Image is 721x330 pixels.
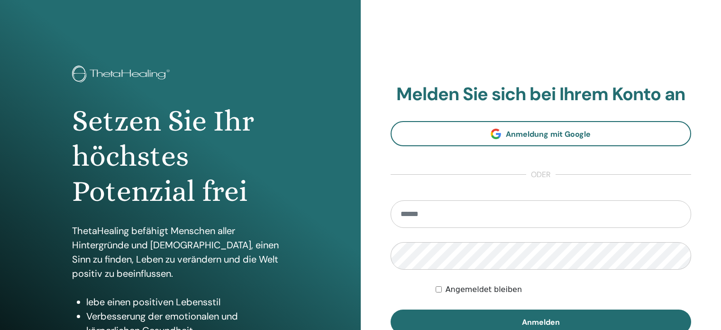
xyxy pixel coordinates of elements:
a: Anmeldung mit Google [391,121,692,146]
span: oder [526,169,556,180]
label: Angemeldet bleiben [446,284,522,295]
div: Keep me authenticated indefinitely or until I manually logout [436,284,691,295]
li: lebe einen positiven Lebensstil [86,295,289,309]
h1: Setzen Sie Ihr höchstes Potenzial frei [72,104,289,209]
p: ThetaHealing befähigt Menschen aller Hintergründe und [DEMOGRAPHIC_DATA], einen Sinn zu finden, L... [72,224,289,281]
span: Anmeldung mit Google [506,129,591,139]
h2: Melden Sie sich bei Ihrem Konto an [391,84,692,105]
span: Anmelden [522,317,560,327]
